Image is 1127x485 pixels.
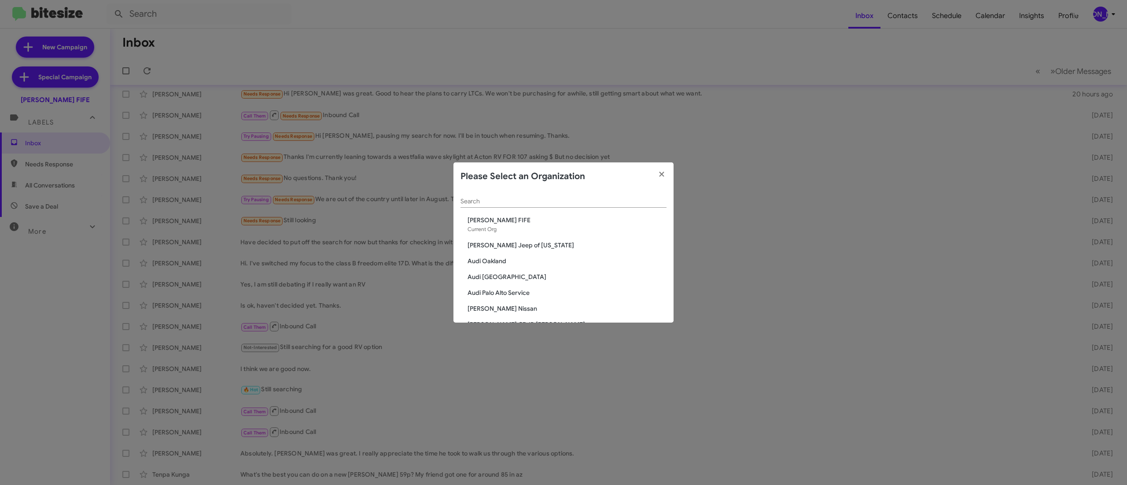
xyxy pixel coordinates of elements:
[468,257,667,265] span: Audi Oakland
[468,272,667,281] span: Audi [GEOGRAPHIC_DATA]
[468,241,667,250] span: [PERSON_NAME] Jeep of [US_STATE]
[460,169,585,184] h2: Please Select an Organization
[468,304,667,313] span: [PERSON_NAME] Nissan
[468,320,667,329] span: [PERSON_NAME] CDJR [PERSON_NAME]
[468,216,667,224] span: [PERSON_NAME] FIFE
[468,288,667,297] span: Audi Palo Alto Service
[468,226,497,232] span: Current Org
